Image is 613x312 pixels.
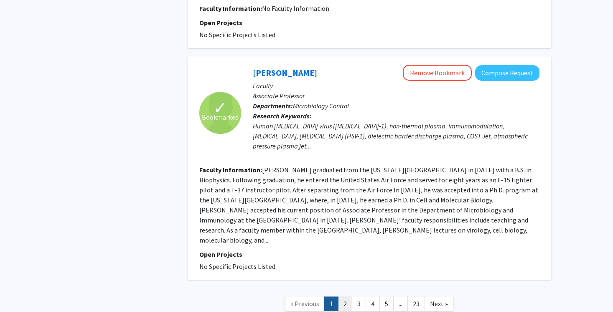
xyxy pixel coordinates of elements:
[213,104,227,112] span: ✓
[253,121,539,151] div: Human [MEDICAL_DATA] virus ([MEDICAL_DATA]-1), non-thermal plasma, immunomodulation, [MEDICAL_DAT...
[253,81,539,91] p: Faculty
[399,299,402,308] span: ...
[425,297,453,311] a: Next
[293,102,349,110] span: Microbiology Control
[199,249,539,259] p: Open Projects
[430,299,448,308] span: Next »
[199,262,275,271] span: No Specific Projects Listed
[338,297,352,311] a: 2
[366,297,380,311] a: 4
[199,18,539,28] p: Open Projects
[403,65,472,81] button: Remove Bookmark
[199,166,538,244] fg-read-more: [PERSON_NAME] graduated from the [US_STATE][GEOGRAPHIC_DATA] in [DATE] with a B.S. in Biophysics....
[475,65,539,81] button: Compose Request to Fred Krebs
[253,102,293,110] b: Departments:
[285,297,325,311] a: Previous Page
[202,112,239,122] span: Bookmarked
[407,297,425,311] a: 23
[253,67,317,78] a: [PERSON_NAME]
[262,4,329,13] span: No Faculty Information
[199,166,262,174] b: Faculty Information:
[352,297,366,311] a: 3
[199,4,262,13] b: Faculty Information:
[253,112,312,120] b: Research Keywords:
[253,91,539,101] p: Associate Professor
[6,274,36,306] iframe: Chat
[199,31,275,39] span: No Specific Projects Listed
[290,299,319,308] span: « Previous
[379,297,394,311] a: 5
[324,297,338,311] a: 1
